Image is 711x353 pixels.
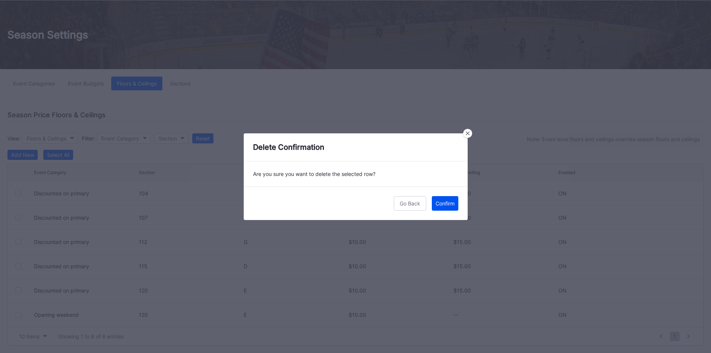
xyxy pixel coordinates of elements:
div: Delete Confirmation [244,133,468,161]
button: Go Back [394,196,426,211]
div: Confirm [436,200,455,207]
div: Are you sure you want to delete the selected row? [244,161,468,186]
div: Go Back [400,200,420,207]
button: Confirm [432,196,458,211]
